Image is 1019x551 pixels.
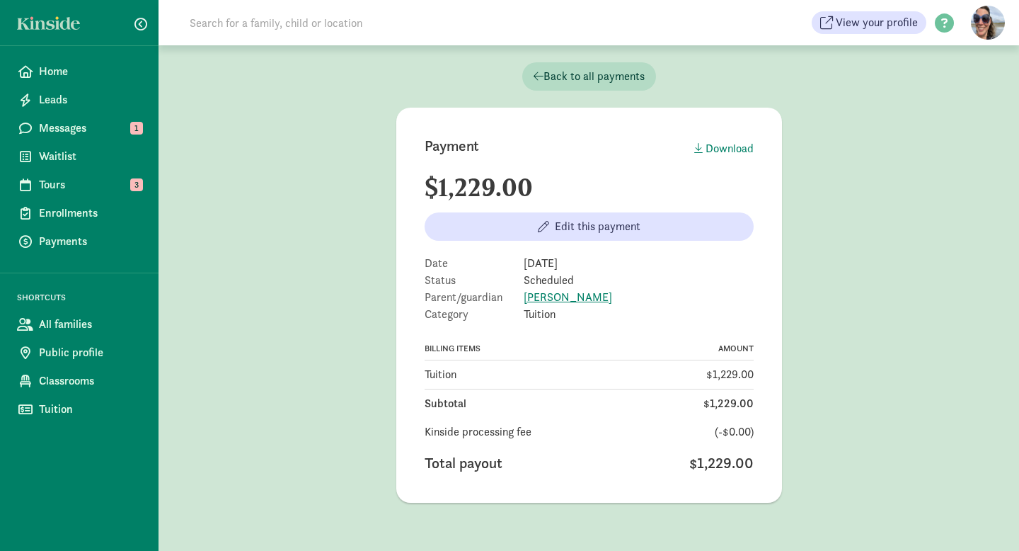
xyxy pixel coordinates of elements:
[718,343,754,354] span: AMOUNT
[715,424,754,441] span: (-$0.00)
[130,178,143,191] span: 3
[39,91,142,108] span: Leads
[6,86,153,114] a: Leads
[706,366,754,383] span: $1,229.00
[39,148,142,165] span: Waitlist
[6,339,153,367] a: Public profile
[425,366,456,383] span: Tuition
[694,140,754,157] div: Download
[39,120,142,137] span: Messages
[425,275,524,286] span: Status
[425,424,531,441] span: Kinside processing fee
[39,373,142,390] span: Classrooms
[181,8,578,37] input: Search for a family, child or location
[39,205,142,222] span: Enrollments
[425,452,502,475] span: Total payout
[6,57,153,86] a: Home
[425,292,524,303] span: Parent/guardian
[6,171,153,199] a: Tours 3
[39,316,142,333] span: All families
[6,310,153,339] a: All families
[534,68,645,85] span: Back to all payments
[522,62,656,91] a: Back to all payments
[703,395,754,412] span: $1,229.00
[425,258,524,269] span: Date
[555,218,640,235] span: Edit this payment
[6,114,153,142] a: Messages 1
[812,11,926,34] button: View your profile
[425,212,754,241] button: Edit this payment
[39,176,142,193] span: Tours
[425,309,524,320] span: Category
[689,452,754,475] span: $1,229.00
[425,173,754,201] h2: $1,229.00
[425,395,466,412] span: Subtotal
[6,367,153,395] a: Classrooms
[39,344,142,361] span: Public profile
[39,63,142,80] span: Home
[425,136,480,156] h1: Payment
[836,14,918,31] span: View your profile
[524,290,612,305] a: [PERSON_NAME]
[6,199,153,227] a: Enrollments
[524,275,574,286] span: Scheduled
[130,122,143,135] span: 1
[39,401,142,418] span: Tuition
[6,227,153,256] a: Payments
[524,258,558,269] span: [DATE]
[6,142,153,171] a: Waitlist
[6,395,153,424] a: Tuition
[524,309,555,320] span: Tuition
[39,233,142,250] span: Payments
[425,343,480,354] span: BILLING ITEMS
